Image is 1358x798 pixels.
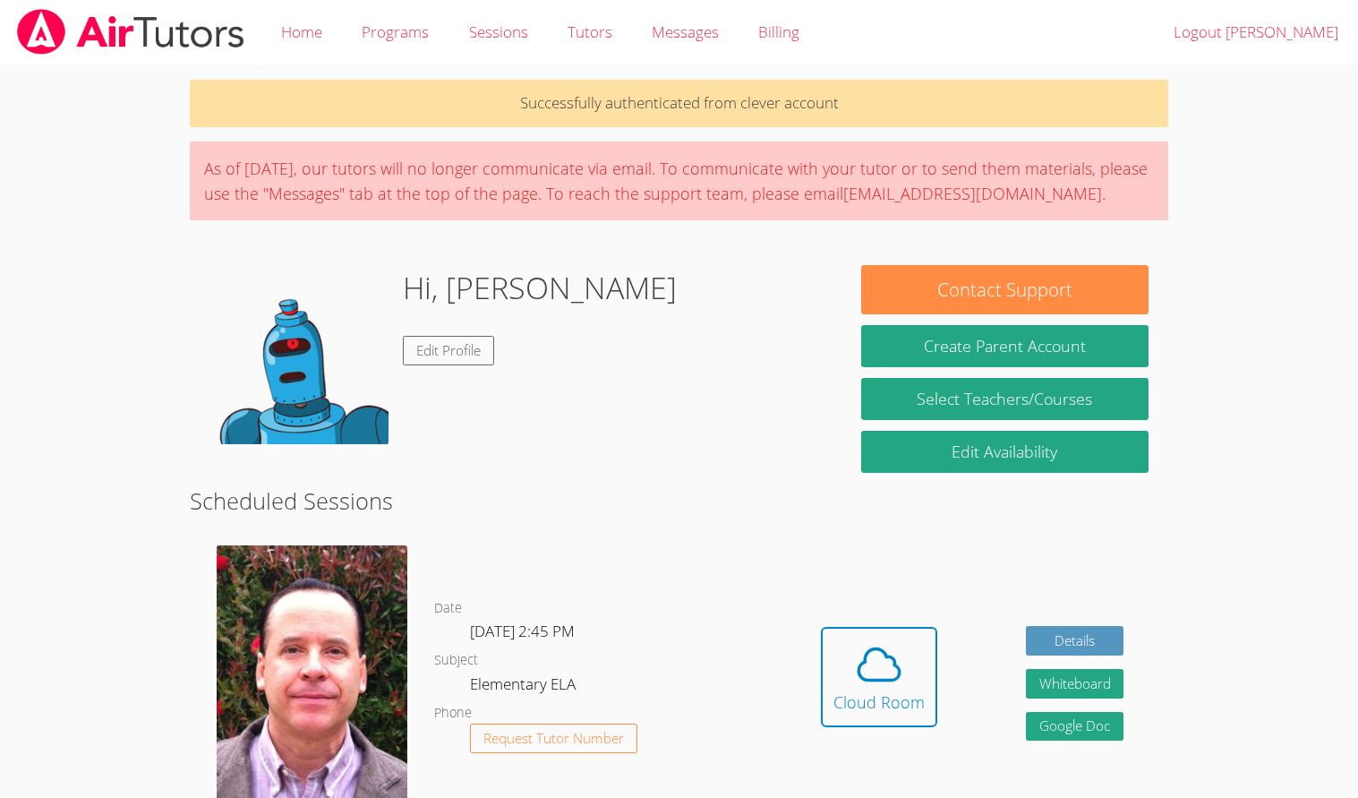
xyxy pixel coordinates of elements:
span: Messages [652,21,719,42]
dt: Subject [434,649,478,672]
div: As of [DATE], our tutors will no longer communicate via email. To communicate with your tutor or ... [190,142,1167,220]
a: Details [1026,626,1124,656]
h1: Hi, [PERSON_NAME] [403,265,677,311]
p: Successfully authenticated from clever account [190,80,1167,127]
img: airtutors_banner-c4298cdbf04f3fff15de1276eac7730deb9818008684d7c2e4769d2f7ddbe033.png [15,9,246,55]
img: default.png [209,265,389,444]
button: Cloud Room [821,627,937,727]
span: Request Tutor Number [483,732,624,745]
dd: Elementary ELA [470,672,579,702]
dt: Date [434,597,462,620]
button: Request Tutor Number [470,724,637,753]
a: Edit Profile [403,336,494,365]
a: Edit Availability [861,431,1148,473]
button: Create Parent Account [861,325,1148,367]
dt: Phone [434,702,472,725]
a: Select Teachers/Courses [861,378,1148,420]
a: Google Doc [1026,712,1124,742]
h2: Scheduled Sessions [190,484,1167,518]
button: Whiteboard [1026,669,1124,699]
button: Contact Support [861,265,1148,314]
div: Cloud Room [833,690,925,715]
span: [DATE] 2:45 PM [470,621,575,641]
